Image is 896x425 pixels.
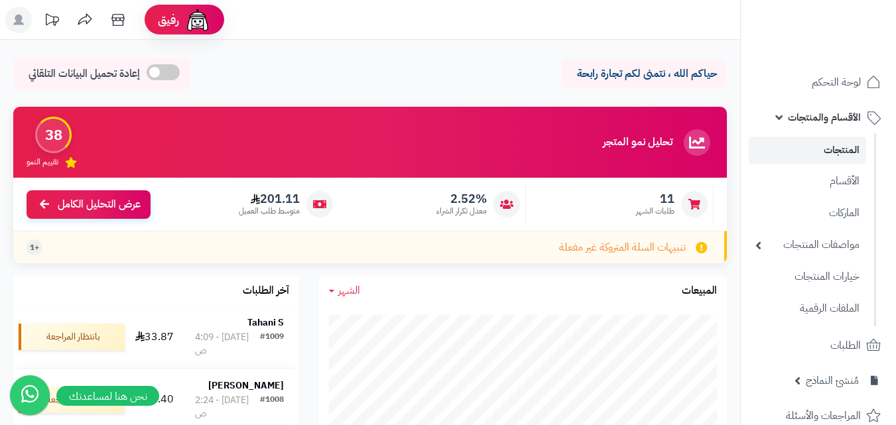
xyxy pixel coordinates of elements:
span: عرض التحليل الكامل [58,197,141,212]
a: الماركات [749,199,866,227]
span: 11 [636,192,674,206]
div: بانتظار المراجعة [19,324,125,350]
a: الشهر [329,283,360,298]
a: مواصفات المنتجات [749,231,866,259]
span: 2.52% [436,192,487,206]
span: المراجعات والأسئلة [786,406,861,425]
span: رفيق [158,12,179,28]
a: الأقسام [749,167,866,196]
a: المنتجات [749,137,866,164]
strong: Tahani S [247,316,284,330]
p: حياكم الله ، نتمنى لكم تجارة رابحة [571,66,717,82]
div: Domain Overview [53,78,119,87]
img: tab_keywords_by_traffic_grey.svg [134,77,145,88]
span: لوحة التحكم [812,73,861,91]
span: 201.11 [239,192,300,206]
div: #1008 [260,394,284,420]
h3: تحليل نمو المتجر [603,137,672,149]
a: عرض التحليل الكامل [27,190,151,219]
span: الطلبات [830,336,861,355]
a: الملفات الرقمية [749,294,866,323]
span: الأقسام والمنتجات [788,108,861,127]
a: الطلبات [749,330,888,361]
a: لوحة التحكم [749,66,888,98]
a: تحديثات المنصة [35,7,68,36]
div: Domain: [DOMAIN_NAME] [34,34,146,45]
span: معدل تكرار الشراء [436,206,487,217]
img: ai-face.png [184,7,211,33]
span: تقييم النمو [27,156,58,168]
span: تنبيهات السلة المتروكة غير مفعلة [559,240,686,255]
div: [DATE] - 2:24 ص [195,394,260,420]
td: 33.87 [130,306,180,368]
img: logo_orange.svg [21,21,32,32]
h3: آخر الطلبات [243,285,289,297]
img: tab_domain_overview_orange.svg [38,77,49,88]
div: v 4.0.24 [37,21,65,32]
img: website_grey.svg [21,34,32,45]
span: الشهر [338,282,360,298]
span: إعادة تحميل البيانات التلقائي [29,66,140,82]
div: #1009 [260,331,284,357]
h3: المبيعات [682,285,717,297]
a: خيارات المنتجات [749,263,866,291]
span: متوسط طلب العميل [239,206,300,217]
div: Keywords by Traffic [149,78,219,87]
span: مُنشئ النماذج [806,371,859,390]
div: [DATE] - 4:09 ص [195,331,260,357]
strong: [PERSON_NAME] [208,379,284,393]
span: +1 [30,242,39,253]
span: طلبات الشهر [636,206,674,217]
